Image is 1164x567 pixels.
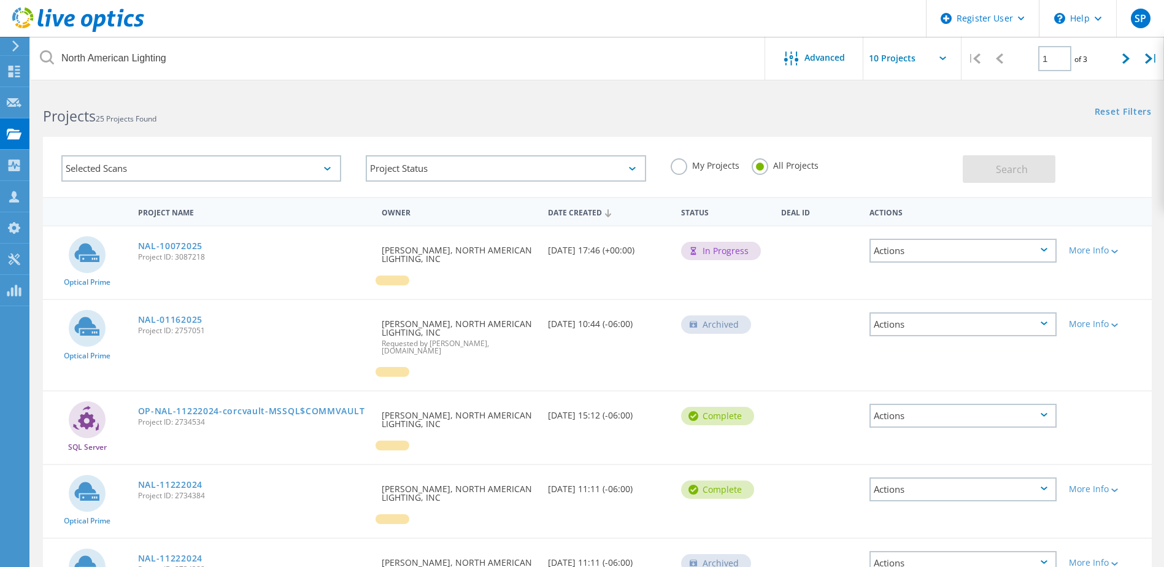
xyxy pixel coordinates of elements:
div: More Info [1069,320,1146,328]
div: [PERSON_NAME], NORTH AMERICAN LIGHTING, INC [376,226,542,276]
div: | [962,37,987,80]
div: [PERSON_NAME], NORTH AMERICAN LIGHTING, INC [376,465,542,514]
span: Optical Prime [64,517,110,525]
a: NAL-11222024 [138,554,202,563]
span: Advanced [804,53,845,62]
span: Project ID: 2757051 [138,327,370,334]
div: More Info [1069,558,1146,567]
svg: \n [1054,13,1065,24]
div: More Info [1069,246,1146,255]
div: Complete [681,407,754,425]
input: Search projects by name, owner, ID, company, etc [31,37,766,80]
a: NAL-10072025 [138,242,202,250]
div: Status [675,200,775,223]
div: [DATE] 10:44 (-06:00) [542,300,675,341]
div: [DATE] 17:46 (+00:00) [542,226,675,267]
span: of 3 [1074,54,1087,64]
div: [PERSON_NAME], NORTH AMERICAN LIGHTING, INC [376,391,542,441]
a: Reset Filters [1095,107,1152,118]
div: [DATE] 11:11 (-06:00) [542,465,675,506]
div: In Progress [681,242,761,260]
span: Project ID: 3087218 [138,253,370,261]
div: Actions [863,200,1063,223]
div: Actions [869,404,1057,428]
span: 25 Projects Found [96,114,156,124]
a: NAL-11222024 [138,480,202,489]
div: Archived [681,315,751,334]
div: More Info [1069,485,1146,493]
div: Complete [681,480,754,499]
span: Project ID: 2734384 [138,492,370,499]
b: Projects [43,106,96,126]
a: OP-NAL-11222024-corcvault-MSSQL$COMMVAULT [138,407,365,415]
label: My Projects [671,158,739,170]
div: Deal Id [775,200,864,223]
a: NAL-01162025 [138,315,202,324]
div: Actions [869,312,1057,336]
div: Date Created [542,200,675,223]
span: Optical Prime [64,352,110,360]
span: Requested by [PERSON_NAME], [DOMAIN_NAME] [382,340,536,355]
label: All Projects [752,158,819,170]
span: Optical Prime [64,279,110,286]
span: SQL Server [68,444,107,451]
div: [DATE] 15:12 (-06:00) [542,391,675,432]
div: Owner [376,200,542,223]
div: Actions [869,477,1057,501]
div: Selected Scans [61,155,341,182]
span: Project ID: 2734534 [138,418,370,426]
div: [PERSON_NAME], NORTH AMERICAN LIGHTING, INC [376,300,542,367]
div: Project Status [366,155,646,182]
span: Search [996,163,1028,176]
div: Actions [869,239,1057,263]
button: Search [963,155,1055,183]
div: | [1139,37,1164,80]
div: Project Name [132,200,376,223]
a: Live Optics Dashboard [12,26,144,34]
span: SP [1135,13,1146,23]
